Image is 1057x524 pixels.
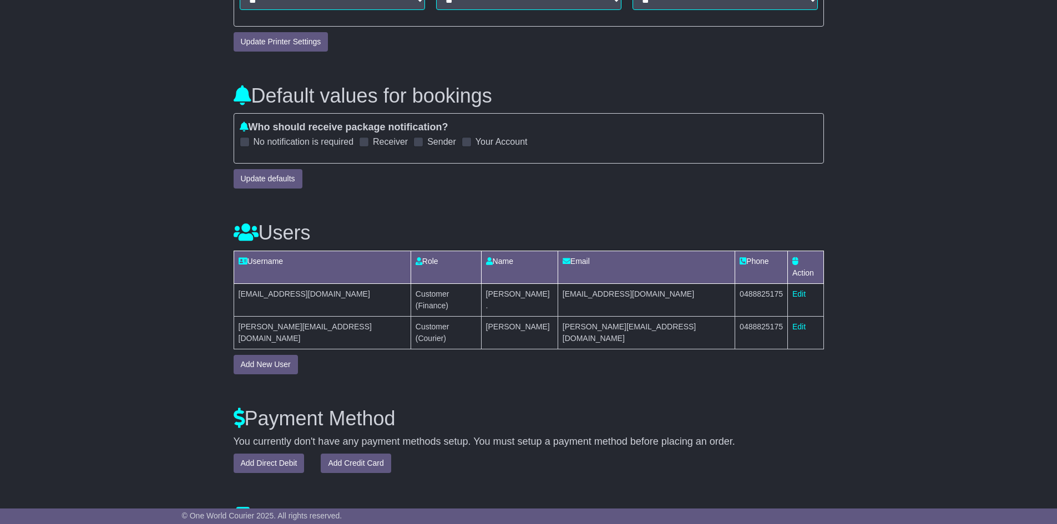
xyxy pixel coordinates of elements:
h3: Payment Method [234,408,824,430]
button: Add New User [234,355,298,374]
span: © One World Courier 2025. All rights reserved. [182,511,342,520]
td: 0488825175 [735,283,788,316]
td: Email [558,251,735,283]
td: Action [787,251,823,283]
td: Role [411,251,481,283]
label: Who should receive package notification? [240,121,448,134]
h3: Default values for bookings [234,85,824,107]
a: Edit [792,289,806,298]
td: Username [234,251,411,283]
td: Customer (Courier) [411,316,481,349]
label: Receiver [373,136,408,147]
button: Update Printer Settings [234,32,328,52]
td: [EMAIL_ADDRESS][DOMAIN_NAME] [234,283,411,316]
td: [PERSON_NAME] [481,316,558,349]
td: [PERSON_NAME][EMAIL_ADDRESS][DOMAIN_NAME] [558,316,735,349]
td: Name [481,251,558,283]
button: Add Direct Debit [234,454,305,473]
button: Add Credit Card [321,454,391,473]
td: [PERSON_NAME] . [481,283,558,316]
td: [PERSON_NAME][EMAIL_ADDRESS][DOMAIN_NAME] [234,316,411,349]
td: [EMAIL_ADDRESS][DOMAIN_NAME] [558,283,735,316]
h3: Users [234,222,824,244]
a: Edit [792,322,806,331]
label: Your Account [476,136,528,147]
td: 0488825175 [735,316,788,349]
td: Phone [735,251,788,283]
button: Update defaults [234,169,302,189]
label: No notification is required [254,136,354,147]
label: Sender [427,136,456,147]
td: Customer (Finance) [411,283,481,316]
div: You currently don't have any payment methods setup. You must setup a payment method before placin... [234,436,824,448]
